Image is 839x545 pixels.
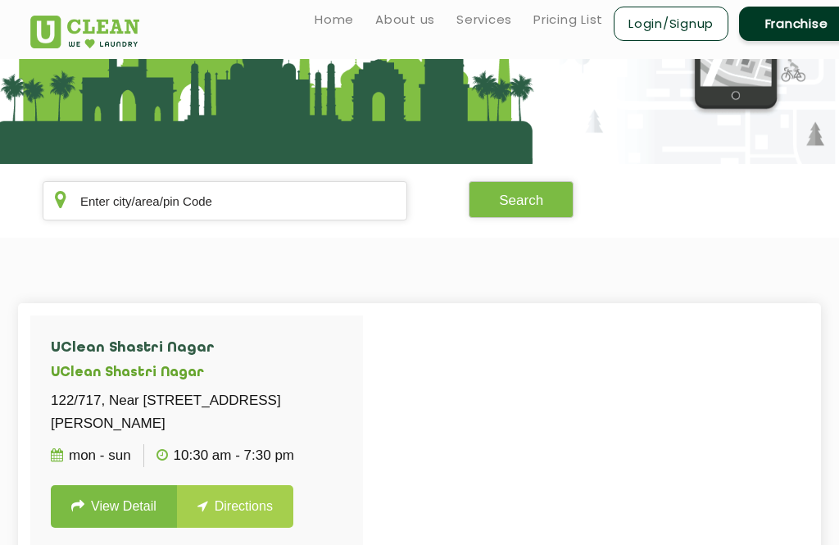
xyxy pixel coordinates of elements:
[315,10,354,30] a: Home
[51,485,177,528] a: View Detail
[43,181,407,220] input: Enter city/area/pin Code
[30,16,139,48] img: UClean Laundry and Dry Cleaning
[469,181,574,218] button: Search
[51,444,131,467] p: Mon - Sun
[51,389,342,435] p: 122/717, Near [STREET_ADDRESS][PERSON_NAME]
[51,366,342,381] h5: UClean Shastri Nagar
[156,444,294,467] p: 10:30 AM - 7:30 PM
[614,7,728,41] a: Login/Signup
[177,485,293,528] a: Directions
[533,10,603,30] a: Pricing List
[375,10,435,30] a: About us
[51,340,342,357] h4: UClean Shastri Nagar
[456,10,512,30] a: Services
